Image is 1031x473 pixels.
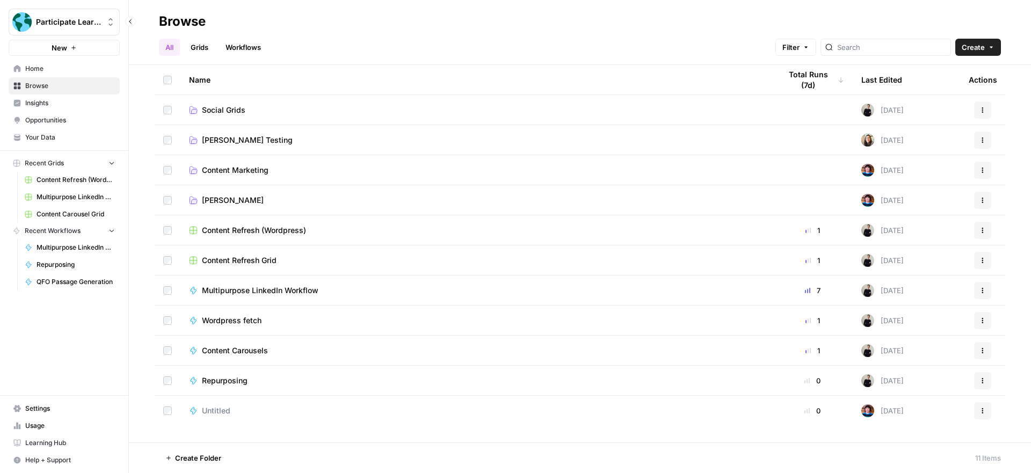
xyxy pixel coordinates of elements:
a: Multipurpose LinkedIn Workflow Grid [20,188,120,206]
span: Multipurpose LinkedIn Workflow [37,243,115,252]
span: Recent Grids [25,158,64,168]
a: Browse [9,77,120,94]
div: [DATE] [861,134,904,147]
a: Content Refresh (Wordpress) [20,171,120,188]
a: [PERSON_NAME] Testing [189,135,764,145]
a: Learning Hub [9,434,120,452]
a: Untitled [189,405,764,416]
a: Content Refresh Grid [189,255,764,266]
span: Untitled [202,405,230,416]
button: Recent Workflows [9,223,120,239]
span: Settings [25,404,115,413]
span: Create [962,42,985,53]
img: Participate Learning Logo [12,12,32,32]
div: 1 [781,225,844,236]
span: New [52,42,67,53]
a: Insights [9,94,120,112]
a: Settings [9,400,120,417]
div: [DATE] [861,344,904,357]
div: [DATE] [861,224,904,237]
a: Grids [184,39,215,56]
span: Participate Learning [36,17,101,27]
img: rzyuksnmva7rad5cmpd7k6b2ndco [861,254,874,267]
img: rzyuksnmva7rad5cmpd7k6b2ndco [861,374,874,387]
div: [DATE] [861,314,904,327]
div: 0 [781,375,844,386]
div: 1 [781,345,844,356]
img: rzyuksnmva7rad5cmpd7k6b2ndco [861,104,874,117]
div: 0 [781,405,844,416]
img: rzyuksnmva7rad5cmpd7k6b2ndco [861,224,874,237]
a: Workflows [219,39,267,56]
a: Repurposing [20,256,120,273]
a: Wordpress fetch [189,315,764,326]
span: Repurposing [202,375,248,386]
span: Opportunities [25,115,115,125]
span: Content Refresh (Wordpress) [202,225,306,236]
span: Usage [25,421,115,431]
div: [DATE] [861,284,904,297]
a: QFO Passage Generation [20,273,120,290]
div: Browse [159,13,206,30]
span: Repurposing [37,260,115,270]
a: All [159,39,180,56]
span: Content Carousel Grid [37,209,115,219]
div: Name [189,65,764,94]
img: rzyuksnmva7rad5cmpd7k6b2ndco [861,284,874,297]
span: Insights [25,98,115,108]
div: Last Edited [861,65,902,94]
span: Create Folder [175,453,221,463]
a: Your Data [9,129,120,146]
div: [DATE] [861,164,904,177]
div: [DATE] [861,404,904,417]
span: Social Grids [202,105,245,115]
button: Create Folder [159,449,228,467]
input: Search [837,42,946,53]
button: Help + Support [9,452,120,469]
div: Actions [969,65,997,94]
img: d1s4gsy8a4mul096yvnrslvas6mb [861,194,874,207]
a: Multipurpose LinkedIn Workflow [189,285,764,296]
span: [PERSON_NAME] [202,195,264,206]
button: Create [955,39,1001,56]
a: Usage [9,417,120,434]
span: [PERSON_NAME] Testing [202,135,293,145]
span: Content Marketing [202,165,268,176]
div: [DATE] [861,254,904,267]
span: Content Refresh Grid [202,255,277,266]
a: [PERSON_NAME] [189,195,764,206]
div: [DATE] [861,374,904,387]
div: 7 [781,285,844,296]
img: d1s4gsy8a4mul096yvnrslvas6mb [861,404,874,417]
button: Recent Grids [9,155,120,171]
span: Multipurpose LinkedIn Workflow [202,285,318,296]
a: Repurposing [189,375,764,386]
span: Learning Hub [25,438,115,448]
span: Content Carousels [202,345,268,356]
a: Content Refresh (Wordpress) [189,225,764,236]
a: Content Carousels [189,345,764,356]
span: Browse [25,81,115,91]
span: QFO Passage Generation [37,277,115,287]
div: 11 Items [975,453,1001,463]
span: Wordpress fetch [202,315,262,326]
div: 1 [781,255,844,266]
div: Total Runs (7d) [781,65,844,94]
button: Workspace: Participate Learning [9,9,120,35]
a: Home [9,60,120,77]
span: Recent Workflows [25,226,81,236]
div: 1 [781,315,844,326]
span: Filter [782,42,800,53]
img: rzyuksnmva7rad5cmpd7k6b2ndco [861,344,874,357]
img: d1s4gsy8a4mul096yvnrslvas6mb [861,164,874,177]
span: Help + Support [25,455,115,465]
button: Filter [775,39,816,56]
a: Opportunities [9,112,120,129]
div: [DATE] [861,194,904,207]
a: Content Carousel Grid [20,206,120,223]
a: Content Marketing [189,165,764,176]
a: Multipurpose LinkedIn Workflow [20,239,120,256]
div: [DATE] [861,104,904,117]
span: Your Data [25,133,115,142]
span: Content Refresh (Wordpress) [37,175,115,185]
